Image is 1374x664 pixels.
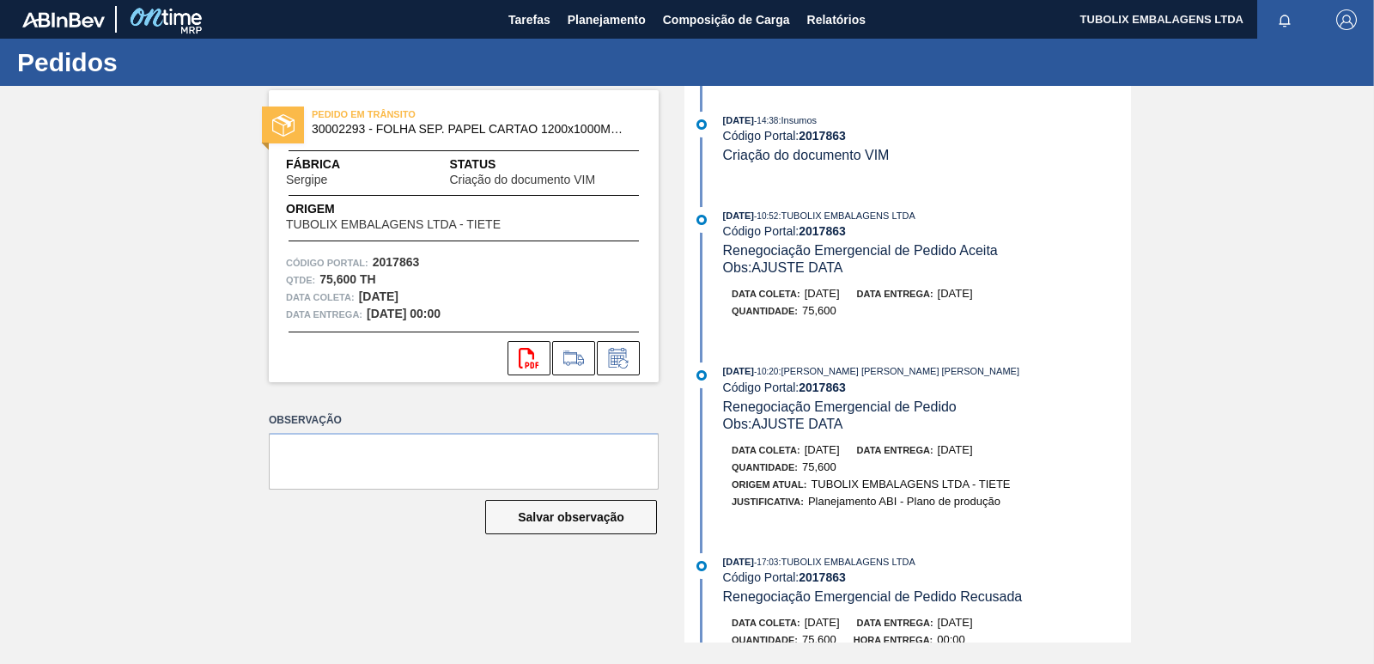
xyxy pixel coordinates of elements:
strong: 2017863 [799,224,846,238]
span: Data coleta: [286,289,355,306]
div: Informar alteração no pedido [597,341,640,375]
span: Criação do documento VIM [449,174,595,186]
span: 00:00 [937,633,965,646]
img: atual [696,119,707,130]
span: Renegociação Emergencial de Pedido Recusada [723,589,1023,604]
span: [DATE] [938,616,973,629]
span: : TUBOLIX EMBALAGENS LTDA [778,557,915,567]
span: : [PERSON_NAME] [PERSON_NAME] [PERSON_NAME] [778,366,1019,376]
span: Planejamento [568,9,646,30]
div: Código Portal: [723,570,1131,584]
img: atual [696,370,707,381]
div: Código Portal: [723,129,1131,143]
div: Ir para Composição de Carga [552,341,595,375]
span: 30002293 - FOLHA SEP. PAPEL CARTAO 1200x1000M 350g [312,123,623,136]
img: Logout [1336,9,1357,30]
img: atual [696,215,707,225]
span: Criação do documento VIM [723,148,890,162]
span: Composição de Carga [663,9,790,30]
h1: Pedidos [17,52,322,72]
img: TNhmsLtSVTkK8tSr43FrP2fwEKptu5GPRR3wAAAABJRU5ErkJggg== [22,12,105,27]
span: Origem Atual: [732,479,806,490]
span: - 10:20 [754,367,778,376]
span: Código Portal: [286,254,368,271]
span: Hora Entrega : [854,635,933,645]
span: Origem [286,200,550,218]
span: TUBOLIX EMBALAGENS LTDA - TIETE [811,478,1010,490]
span: TUBOLIX EMBALAGENS LTDA - TIETE [286,218,501,231]
strong: 2017863 [799,381,846,394]
span: [DATE] [805,616,840,629]
span: Data coleta: [732,618,800,628]
span: - 10:52 [754,211,778,221]
div: Código Portal: [723,381,1131,394]
span: [DATE] [938,443,973,456]
span: Obs: AJUSTE DATA [723,417,843,431]
span: Data entrega: [857,618,933,628]
span: : TUBOLIX EMBALAGENS LTDA [778,210,915,221]
label: Observação [269,408,659,433]
span: Obs: AJUSTE DATA [723,260,843,275]
button: Salvar observação [485,500,657,534]
span: Justificativa: [732,496,804,507]
strong: [DATE] [359,289,398,303]
span: 75,600 [802,460,836,473]
span: Data entrega: [286,306,362,323]
span: Renegociação Emergencial de Pedido Aceita [723,243,998,258]
span: Data entrega: [857,289,933,299]
img: atual [696,561,707,571]
span: Quantidade : [732,462,798,472]
span: Data coleta: [732,289,800,299]
button: Notificações [1257,8,1312,32]
strong: 75,600 TH [319,272,375,286]
span: Qtde : [286,271,315,289]
strong: 2017863 [799,129,846,143]
span: - 17:03 [754,557,778,567]
span: Quantidade : [732,635,798,645]
span: 75,600 [802,633,836,646]
span: [DATE] [723,210,754,221]
span: Sergipe [286,174,327,186]
span: Data entrega: [857,445,933,455]
span: Planejamento ABI - Plano de produção [808,495,1000,508]
span: Relatórios [807,9,866,30]
span: [DATE] [805,287,840,300]
span: Renegociação Emergencial de Pedido [723,399,957,414]
strong: 2017863 [373,255,420,269]
span: Fábrica [286,155,381,174]
img: status [272,114,295,137]
span: [DATE] [723,557,754,567]
span: [DATE] [723,366,754,376]
strong: [DATE] 00:00 [367,307,441,320]
span: Tarefas [508,9,550,30]
span: PEDIDO EM TRÂNSITO [312,106,552,123]
span: Quantidade : [732,306,798,316]
span: Status [449,155,641,174]
span: - 14:38 [754,116,778,125]
div: Abrir arquivo PDF [508,341,550,375]
span: [DATE] [938,287,973,300]
span: Data coleta: [732,445,800,455]
strong: 2017863 [799,570,846,584]
div: Código Portal: [723,224,1131,238]
span: 75,600 [802,304,836,317]
span: : Insumos [778,115,817,125]
span: [DATE] [723,115,754,125]
span: [DATE] [805,443,840,456]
